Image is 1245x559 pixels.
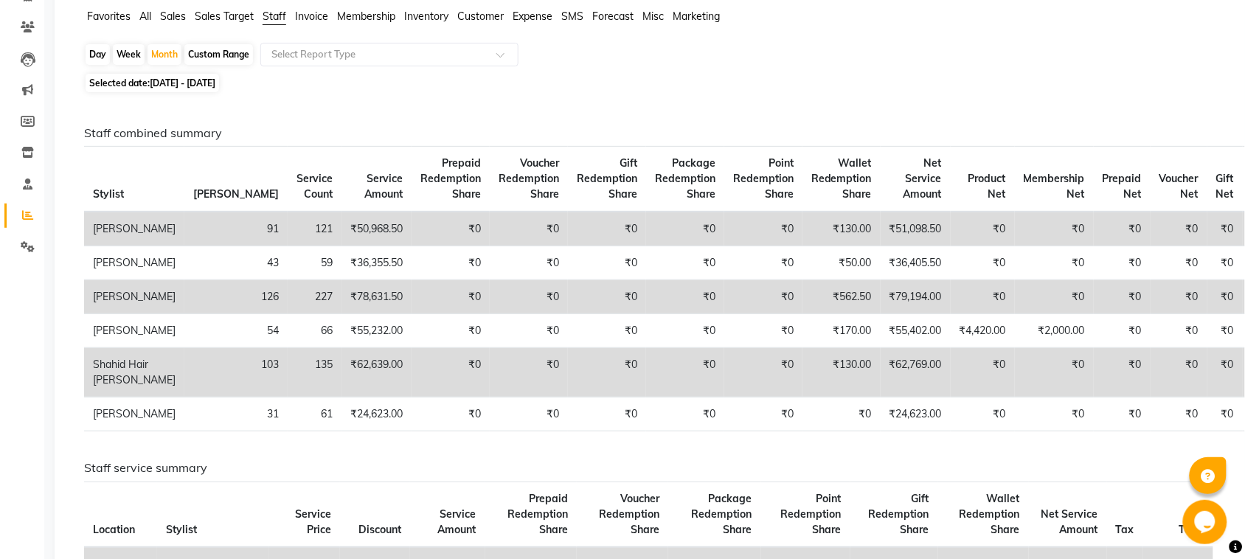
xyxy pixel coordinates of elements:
[263,10,286,23] span: Staff
[296,172,333,201] span: Service Count
[184,212,288,246] td: 91
[1151,246,1207,280] td: ₹0
[84,280,184,314] td: [PERSON_NAME]
[341,246,412,280] td: ₹36,355.50
[86,74,219,92] span: Selected date:
[1183,500,1230,544] iframe: chat widget
[184,397,288,431] td: 31
[673,10,720,23] span: Marketing
[288,280,341,314] td: 227
[490,348,568,397] td: ₹0
[802,246,881,280] td: ₹50.00
[457,10,504,23] span: Customer
[1151,314,1207,348] td: ₹0
[646,348,724,397] td: ₹0
[568,314,646,348] td: ₹0
[1094,397,1151,431] td: ₹0
[288,212,341,246] td: 121
[84,126,1213,140] h6: Staff combined summary
[150,77,215,88] span: [DATE] - [DATE]
[195,10,254,23] span: Sales Target
[184,314,288,348] td: 54
[295,10,328,23] span: Invoice
[1151,348,1207,397] td: ₹0
[404,10,448,23] span: Inventory
[1094,348,1151,397] td: ₹0
[288,314,341,348] td: 66
[1015,280,1094,314] td: ₹0
[84,397,184,431] td: [PERSON_NAME]
[1015,397,1094,431] td: ₹0
[561,10,583,23] span: SMS
[1207,314,1243,348] td: ₹0
[724,348,802,397] td: ₹0
[646,212,724,246] td: ₹0
[1151,280,1207,314] td: ₹0
[288,246,341,280] td: 59
[1207,348,1243,397] td: ₹0
[724,246,802,280] td: ₹0
[84,212,184,246] td: [PERSON_NAME]
[1179,523,1204,536] span: Total
[295,507,331,536] span: Service Price
[1151,397,1207,431] td: ₹0
[1103,172,1142,201] span: Prepaid Net
[288,397,341,431] td: 61
[513,10,552,23] span: Expense
[646,246,724,280] td: ₹0
[507,492,568,536] span: Prepaid Redemption Share
[881,280,951,314] td: ₹79,194.00
[184,246,288,280] td: 43
[733,156,794,201] span: Point Redemption Share
[642,10,664,23] span: Misc
[364,172,403,201] span: Service Amount
[802,348,881,397] td: ₹130.00
[93,523,135,536] span: Location
[692,492,752,536] span: Package Redemption Share
[93,187,124,201] span: Stylist
[1207,397,1243,431] td: ₹0
[1094,212,1151,246] td: ₹0
[881,314,951,348] td: ₹55,402.00
[1094,314,1151,348] td: ₹0
[724,280,802,314] td: ₹0
[724,397,802,431] td: ₹0
[139,10,151,23] span: All
[646,280,724,314] td: ₹0
[412,348,490,397] td: ₹0
[184,44,253,65] div: Custom Range
[87,10,131,23] span: Favorites
[412,280,490,314] td: ₹0
[951,397,1015,431] td: ₹0
[490,212,568,246] td: ₹0
[1015,348,1094,397] td: ₹0
[1207,246,1243,280] td: ₹0
[568,348,646,397] td: ₹0
[288,348,341,397] td: 135
[1041,507,1098,536] span: Net Service Amount
[1015,212,1094,246] td: ₹0
[568,246,646,280] td: ₹0
[568,280,646,314] td: ₹0
[1207,280,1243,314] td: ₹0
[184,348,288,397] td: 103
[1094,246,1151,280] td: ₹0
[84,314,184,348] td: [PERSON_NAME]
[1015,246,1094,280] td: ₹0
[1015,314,1094,348] td: ₹2,000.00
[577,156,637,201] span: Gift Redemption Share
[951,212,1015,246] td: ₹0
[160,10,186,23] span: Sales
[341,212,412,246] td: ₹50,968.50
[592,10,634,23] span: Forecast
[341,348,412,397] td: ₹62,639.00
[184,280,288,314] td: 126
[568,212,646,246] td: ₹0
[84,348,184,397] td: Shahid Hair [PERSON_NAME]
[1159,172,1199,201] span: Voucher Net
[490,246,568,280] td: ₹0
[490,314,568,348] td: ₹0
[420,156,481,201] span: Prepaid Redemption Share
[166,523,197,536] span: Stylist
[84,246,184,280] td: [PERSON_NAME]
